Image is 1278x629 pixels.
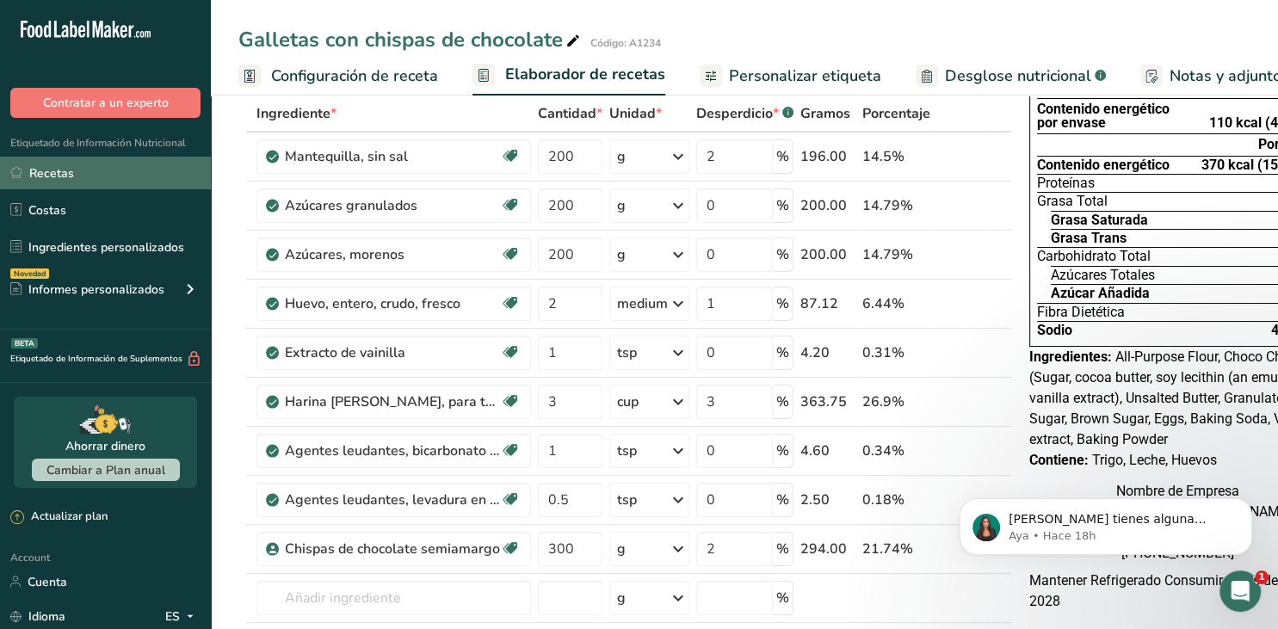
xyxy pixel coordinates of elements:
[1029,348,1112,365] span: Ingredientes:
[285,195,500,216] div: Azúcares granulados
[800,441,855,461] div: 4.60
[696,103,793,124] div: Desperdicio
[1092,452,1217,468] span: Trigo, Leche, Huevos
[1037,324,1072,337] span: Sodio
[800,490,855,510] div: 2.50
[609,103,662,124] span: Unidad
[1037,158,1170,172] span: Contenido energético
[862,244,930,265] div: 14.79%
[1037,102,1170,131] div: Contenido energético por envase
[617,392,639,412] div: cup
[1255,570,1269,584] span: 1
[1037,250,1151,263] span: Carbohidrato Total
[617,146,626,167] div: g
[617,342,637,363] div: tsp
[1037,305,1125,319] span: Fibra Dietética
[862,342,930,363] div: 0.31%
[285,392,500,412] div: Harina [PERSON_NAME], para todo uso, con levadura, enriquecida
[862,539,930,559] div: 21.74%
[285,293,500,314] div: Huevo, entero, crudo, fresco
[1051,268,1155,282] span: Azúcares Totales
[1051,213,1148,227] span: Grasa Saturada
[256,581,531,615] input: Añadir ingrediente
[505,63,665,86] span: Elaborador de recetas
[617,293,668,314] div: medium
[934,462,1278,583] iframe: Intercom notifications mensaje
[538,103,602,124] span: Cantidad
[10,281,164,299] div: Informes personalizados
[46,462,165,478] span: Cambiar a Plan anual
[271,65,438,88] span: Configuración de receta
[590,35,661,51] div: Código: A1234
[617,539,626,559] div: g
[285,244,500,265] div: Azúcares, morenos
[1051,231,1127,245] span: Grasa Trans
[800,293,855,314] div: 87.12
[916,57,1106,96] a: Desglose nutricional
[862,195,930,216] div: 14.79%
[65,437,145,455] div: Ahorrar dinero
[945,65,1091,88] span: Desglose nutricional
[472,55,665,96] a: Elaborador de recetas
[800,392,855,412] div: 363.75
[617,588,626,608] div: g
[285,539,500,559] div: Chispas de chocolate semiamargo
[617,441,637,461] div: tsp
[862,441,930,461] div: 0.34%
[617,490,637,510] div: tsp
[285,490,500,510] div: Agentes leudantes, levadura en [GEOGRAPHIC_DATA], bajos en sodio.
[256,103,336,124] span: Ingrediente
[1029,452,1089,468] span: Contiene:
[862,392,930,412] div: 26.9%
[862,146,930,167] div: 14.5%
[862,103,930,124] span: Porcentaje
[617,244,626,265] div: g
[165,606,201,626] div: ES
[862,490,930,510] div: 0.18%
[800,244,855,265] div: 200.00
[1037,176,1095,190] span: Proteínas
[700,57,881,96] a: Personalizar etiqueta
[285,441,500,461] div: Agentes leudantes, bicarbonato de sodio.
[10,88,201,118] button: Contratar a un experto
[11,338,38,348] div: BETA
[862,293,930,314] div: 6.44%
[32,459,180,481] button: Cambiar a Plan anual
[1051,287,1150,300] span: Azúcar Añadida
[800,103,850,124] span: Gramos
[800,146,855,167] div: 196.00
[1219,570,1261,612] iframe: Intercom live chat
[800,195,855,216] div: 200.00
[800,539,855,559] div: 294.00
[617,195,626,216] div: g
[238,57,438,96] a: Configuración de receta
[238,24,583,55] div: Galletas con chispas de chocolate
[285,146,500,167] div: Mantequilla, sin sal
[285,342,500,363] div: Extracto de vainilla
[1037,194,1108,208] span: Grasa Total
[10,268,49,279] div: Novedad
[800,342,855,363] div: 4.20
[729,65,881,88] span: Personalizar etiqueta
[10,509,108,526] div: Actualizar plan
